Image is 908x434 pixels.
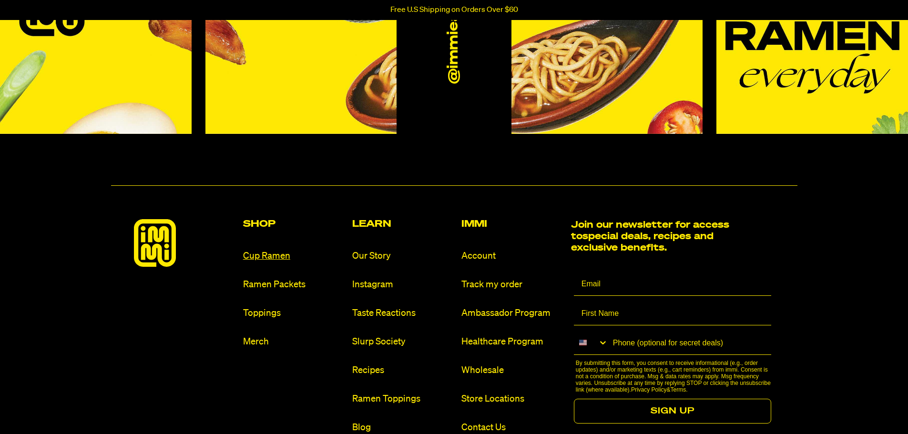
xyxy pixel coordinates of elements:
h2: Shop [243,219,345,229]
a: Recipes [352,364,454,377]
a: Ambassador Program [461,307,563,320]
input: First Name [574,302,772,325]
a: Slurp Society [352,335,454,348]
button: SIGN UP [574,399,772,424]
a: Account [461,250,563,262]
a: Wholesale [461,364,563,377]
h2: Immi [461,219,563,229]
h2: Join our newsletter for access to special deals, recipes and exclusive benefits. [571,219,735,253]
a: Blog [352,421,454,434]
p: By submitting this form, you consent to receive informational (e.g., order updates) and/or market... [576,360,775,393]
a: Terms [671,386,686,393]
a: Merch [243,335,345,348]
a: Ramen Toppings [352,393,454,405]
input: Email [574,272,772,296]
img: immieats [134,219,176,267]
input: Phone (optional for secret deals) [608,331,772,354]
h2: Learn [352,219,454,229]
a: Toppings [243,307,345,320]
a: Privacy Policy [631,386,667,393]
a: Contact Us [461,421,563,434]
a: Store Locations [461,393,563,405]
a: Track my order [461,278,563,291]
a: Instagram [352,278,454,291]
p: Free U.S Shipping on Orders Over $60 [390,6,518,14]
a: Ramen Packets [243,278,345,291]
a: Healthcare Program [461,335,563,348]
button: Search Countries [574,331,608,354]
img: United States [579,339,587,346]
a: Our Story [352,250,454,262]
a: Cup Ramen [243,250,345,262]
a: Taste Reactions [352,307,454,320]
